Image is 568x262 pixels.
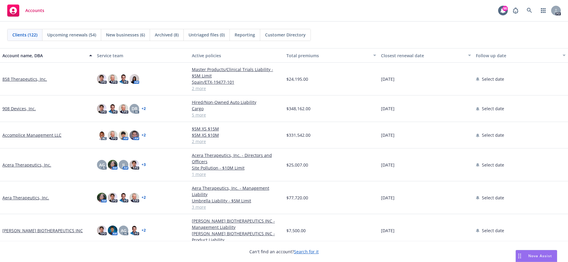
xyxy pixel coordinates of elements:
span: [DATE] [381,162,395,168]
span: DB [132,105,137,112]
span: $77,720.00 [286,195,308,201]
img: photo [97,74,107,84]
a: Master Products/Clinical Trials Liability - $5M Limit [192,66,282,79]
a: + 2 [142,107,146,111]
a: Search for it [294,249,319,254]
a: + 3 [142,163,146,167]
a: Acera Therapeutics, Inc. [2,162,51,168]
span: [DATE] [381,132,395,138]
img: photo [108,226,117,235]
a: Accounts [5,2,47,19]
span: AG [121,227,126,234]
button: Follow up date [473,48,568,63]
img: photo [97,193,107,202]
a: Aera Therapeutics, Inc. [2,195,49,201]
div: Account name, DBA [2,52,86,59]
a: $5M XS $15M [192,126,282,132]
span: Select date [482,195,504,201]
span: Select date [482,105,504,112]
img: photo [97,130,107,140]
img: photo [130,193,139,202]
img: photo [130,130,139,140]
div: Active policies [192,52,282,59]
div: Drag to move [516,250,523,262]
div: 98 [502,6,508,11]
a: 1 more [192,171,282,177]
span: $7,500.00 [286,227,306,234]
img: photo [119,193,128,202]
a: + 2 [142,229,146,232]
div: Total premiums [286,52,370,59]
a: Aera Therapeutics, Inc. - Management Liability [192,185,282,198]
span: Upcoming renewals (54) [47,32,96,38]
img: photo [108,104,117,114]
span: $348,162.00 [286,105,311,112]
span: $331,542.00 [286,132,311,138]
span: [DATE] [381,195,395,201]
a: + 2 [142,196,146,199]
span: [DATE] [381,105,395,112]
a: [PERSON_NAME] BIOTHERAPEUTICS INC [2,227,83,234]
span: JJ [122,162,125,168]
img: photo [108,74,117,84]
img: photo [119,130,128,140]
img: photo [108,193,117,202]
img: photo [97,104,107,114]
button: Nova Assist [516,250,557,262]
a: Accomplice Management LLC [2,132,61,138]
a: Site Pollution - $10M Limit [192,165,282,171]
img: photo [108,160,117,170]
a: 2 more [192,85,282,92]
span: Clients (122) [12,32,37,38]
span: Can't find an account? [249,248,319,255]
span: [DATE] [381,227,395,234]
span: Select date [482,76,504,82]
span: [DATE] [381,76,395,82]
a: $5M XS $10M [192,132,282,138]
span: Select date [482,227,504,234]
a: 3 more [192,204,282,210]
a: Cargo [192,105,282,112]
a: 5 more [192,112,282,118]
div: Service team [97,52,187,59]
span: Select date [482,132,504,138]
a: Spain/ETX-19477-101 [192,79,282,85]
a: [PERSON_NAME] BIOTHERAPEUTICS INC - Management Liability [192,218,282,230]
img: photo [119,74,128,84]
img: photo [97,226,107,235]
button: Service team [95,48,189,63]
img: photo [108,130,117,140]
button: Closest renewal date [379,48,473,63]
a: [PERSON_NAME] BIOTHERAPEUTICS INC - Product Liability [192,230,282,243]
img: photo [130,74,139,84]
span: $24,195.00 [286,76,308,82]
span: New businesses (6) [106,32,145,38]
span: $25,007.00 [286,162,308,168]
div: Closest renewal date [381,52,464,59]
span: Customer Directory [265,32,306,38]
span: Reporting [235,32,255,38]
span: AG [99,162,105,168]
a: Hired/Non-Owned Auto Liability [192,99,282,105]
div: Follow up date [476,52,559,59]
button: Total premiums [284,48,379,63]
span: Archived (8) [155,32,179,38]
a: + 2 [142,133,146,137]
span: Accounts [25,8,44,13]
a: Report a Bug [510,5,522,17]
img: photo [130,226,139,235]
span: Nova Assist [528,253,552,258]
img: photo [119,104,128,114]
a: Switch app [537,5,549,17]
span: Untriaged files (0) [189,32,225,38]
a: 908 Devices, Inc. [2,105,36,112]
a: Umbrella Liability - $5M Limit [192,198,282,204]
img: photo [130,160,139,170]
a: Acera Therapeutics, Inc. - Directors and Officers [192,152,282,165]
span: Select date [482,162,504,168]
